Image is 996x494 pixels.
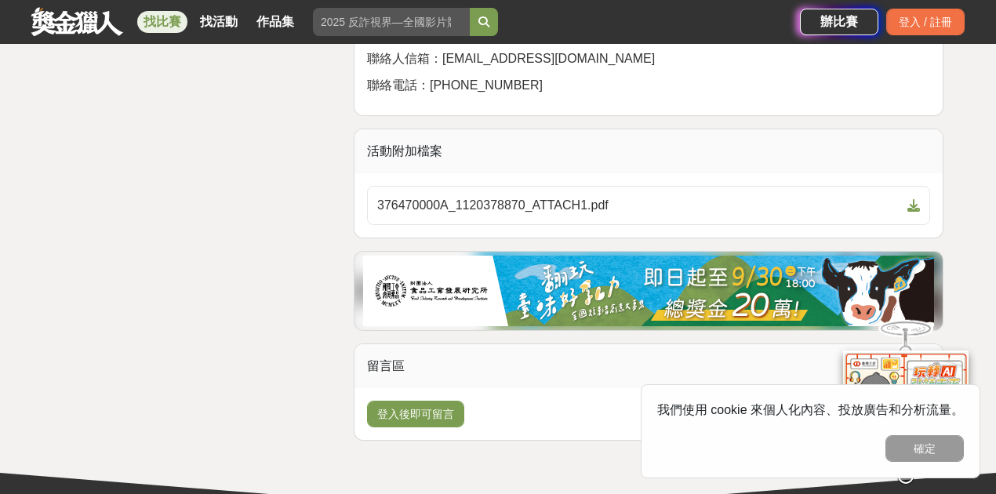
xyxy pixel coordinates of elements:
a: 找活動 [194,11,244,33]
div: 登入 / 註冊 [886,9,965,35]
div: 活動附加檔案 [354,129,943,173]
span: 聯絡電話：[PHONE_NUMBER] [367,78,543,92]
span: 376470000A_1120378870_ATTACH1.pdf [377,196,901,215]
img: e6dbf9e7-1170-4b32-9b88-12c24a1657ac.jpg [363,256,934,326]
span: 聯絡人信箱：[EMAIL_ADDRESS][DOMAIN_NAME] [367,52,655,65]
div: 留言區 [354,344,943,388]
input: 2025 反詐視界—全國影片競賽 [313,8,470,36]
button: 確定 [885,435,964,462]
span: 我們使用 cookie 來個人化內容、投放廣告和分析流量。 [657,403,964,416]
a: 辦比賽 [800,9,878,35]
a: 找比賽 [137,11,187,33]
button: 登入後即可留言 [367,401,464,427]
img: d2146d9a-e6f6-4337-9592-8cefde37ba6b.png [843,351,969,455]
a: 376470000A_1120378870_ATTACH1.pdf [367,186,930,225]
a: 作品集 [250,11,300,33]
